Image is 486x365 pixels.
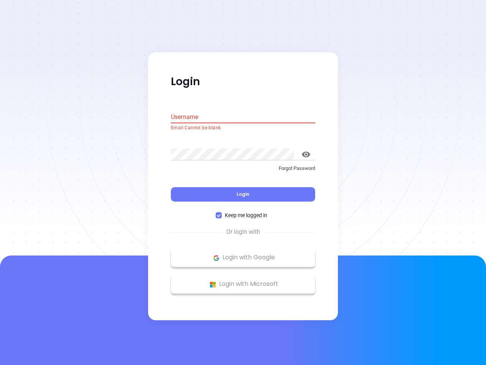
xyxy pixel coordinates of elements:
p: Login [171,75,315,89]
span: Or login with [222,228,264,237]
span: Keep me logged in [222,211,270,220]
button: toggle password visibility [297,145,315,163]
a: Forgot Password [171,165,315,178]
p: Forgot Password [171,165,315,172]
p: Login with Microsoft [175,279,311,290]
button: Login [171,187,315,202]
p: Login with Google [175,252,311,263]
img: Microsoft Logo [208,280,218,289]
img: Google Logo [211,253,221,263]
button: Google Logo Login with Google [171,248,315,267]
p: Email Cannot be blank [171,124,315,132]
button: Microsoft Logo Login with Microsoft [171,275,315,294]
span: Login [237,191,249,198]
